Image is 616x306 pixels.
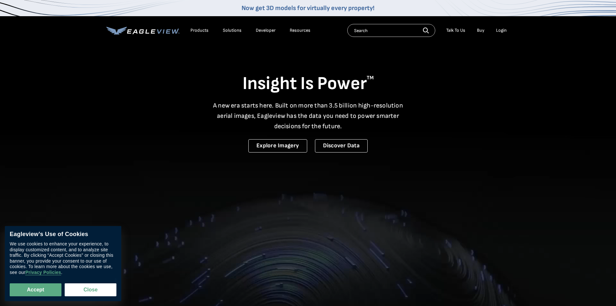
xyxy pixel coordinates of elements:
[10,231,116,238] div: Eagleview’s Use of Cookies
[496,28,507,33] div: Login
[367,75,374,81] sup: TM
[347,24,435,37] input: Search
[315,139,368,153] a: Discover Data
[290,28,310,33] div: Resources
[256,28,276,33] a: Developer
[248,139,307,153] a: Explore Imagery
[446,28,465,33] div: Talk To Us
[477,28,484,33] a: Buy
[209,100,407,131] p: A new era starts here. Built on more than 3.5 billion high-resolution aerial images, Eagleview ha...
[25,270,61,275] a: Privacy Policies
[106,73,510,95] h1: Insight Is Power
[65,283,116,296] button: Close
[10,241,116,275] div: We use cookies to enhance your experience, to display customized content, and to analyze site tra...
[190,28,209,33] div: Products
[223,28,242,33] div: Solutions
[10,283,61,296] button: Accept
[242,4,374,12] a: Now get 3D models for virtually every property!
